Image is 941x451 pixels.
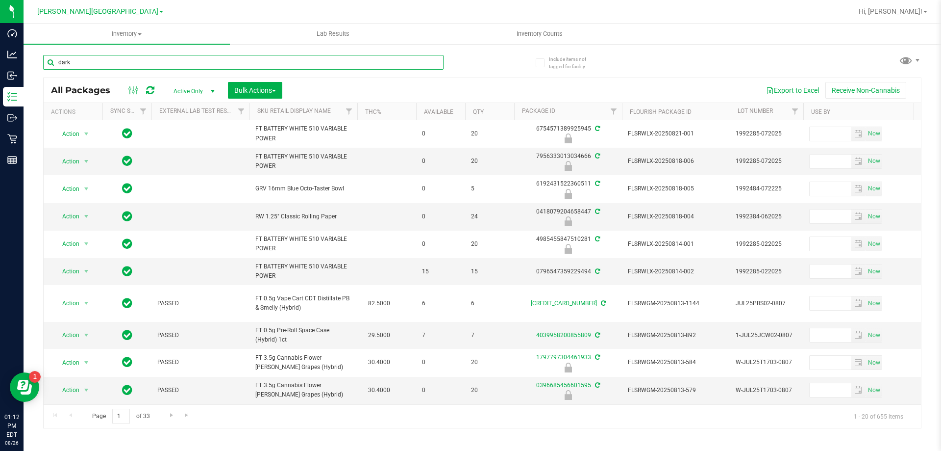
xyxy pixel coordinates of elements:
span: Action [53,155,80,168]
a: External Lab Test Result [159,107,236,114]
input: 1 [112,409,130,424]
span: In Sync [122,328,132,342]
span: In Sync [122,237,132,251]
span: Set Current date [866,127,882,141]
span: Sync from Compliance System [594,236,600,242]
span: select [80,127,93,141]
span: 0 [422,184,459,193]
input: Search Package ID, Item Name, SKU, Lot or Part Number... [43,55,444,70]
span: FT BATTERY WHITE 510 VARIABLE POWER [255,124,351,143]
span: FLSRWGM-20250813-892 [628,331,724,340]
span: select [80,383,93,397]
span: select [866,127,882,141]
span: FLSRWLX-20250818-006 [628,157,724,166]
span: select [866,296,882,310]
span: 15 [471,267,508,276]
a: Lot Number [738,107,773,114]
span: In Sync [122,182,132,195]
a: Go to the last page [180,409,194,422]
span: PASSED [157,386,244,395]
span: FT 3.5g Cannabis Flower [PERSON_NAME] Grapes (Hybrid) [255,353,351,372]
span: Action [53,237,80,251]
a: Filter [135,103,151,120]
div: 6192431522360511 [513,179,623,198]
span: 0 [422,386,459,395]
span: 1-JUL25JCW02-0807 [736,331,797,340]
inline-svg: Inventory [7,92,17,102]
span: Include items not tagged for facility [549,55,598,70]
a: Lab Results [230,24,436,44]
span: 24 [471,212,508,221]
span: 1992285-022025 [736,239,797,249]
span: GRV 16mm Blue Octo-Taster Bowl [255,184,351,193]
span: 0 [422,157,459,166]
span: In Sync [122,210,132,223]
span: 6 [471,299,508,308]
span: Sync from Compliance System [594,354,600,361]
span: Action [53,383,80,397]
span: 1992384-062025 [736,212,797,221]
span: 7 [471,331,508,340]
span: Sync from Compliance System [594,153,600,159]
span: select [866,265,882,278]
span: Set Current date [866,237,882,251]
span: 1992285-022025 [736,267,797,276]
button: Bulk Actions [228,82,282,99]
span: select [80,296,93,310]
span: PASSED [157,331,244,340]
div: Newly Received [513,244,623,254]
span: PASSED [157,358,244,367]
div: 6754571389925945 [513,124,623,143]
span: 0 [422,129,459,138]
a: Inventory Counts [436,24,643,44]
span: Sync from Compliance System [594,208,600,215]
div: Newly Received [513,133,623,143]
span: 1992285-072025 [736,157,797,166]
div: 4985455847510281 [513,235,623,254]
span: Hi, [PERSON_NAME]! [859,7,922,15]
span: W-JUL25T1703-0807 [736,358,797,367]
a: Package ID [522,107,555,114]
span: Sync from Compliance System [594,382,600,389]
span: select [851,356,866,370]
span: 1 - 20 of 655 items [846,409,911,424]
span: Action [53,182,80,196]
span: select [80,210,93,223]
span: select [80,155,93,168]
a: Flourish Package ID [630,108,692,115]
span: select [80,328,93,342]
span: select [851,328,866,342]
span: 20 [471,358,508,367]
span: select [851,155,866,168]
span: FT 0.5g Vape Cart CDT Distillate PB & Smelly (Hybrid) [255,294,351,313]
div: Newly Received [513,216,623,226]
span: FLSRWGM-20250813-1144 [628,299,724,308]
a: THC% [365,108,381,115]
span: Set Current date [866,182,882,196]
span: 30.4000 [363,355,395,370]
div: Newly Received [513,390,623,400]
p: 01:12 PM EDT [4,413,19,439]
span: Action [53,127,80,141]
a: [CREDIT_CARD_NUMBER] [531,300,597,307]
span: select [80,182,93,196]
span: W-JUL25T1703-0807 [736,386,797,395]
span: Sync from Compliance System [594,125,600,132]
span: Sync from Compliance System [594,268,600,275]
a: Filter [341,103,357,120]
inline-svg: Dashboard [7,28,17,38]
span: Action [53,210,80,223]
span: 1992484-072225 [736,184,797,193]
span: FT BATTERY WHITE 510 VARIABLE POWER [255,235,351,253]
span: FT 0.5g Pre-Roll Space Case (Hybrid) 1ct [255,326,351,345]
div: 0418079204658447 [513,207,623,226]
a: Sku Retail Display Name [257,107,331,114]
span: Action [53,328,80,342]
span: select [866,155,882,168]
span: FLSRWLX-20250818-004 [628,212,724,221]
span: select [866,210,882,223]
span: Bulk Actions [234,86,276,94]
span: Set Current date [866,296,882,311]
button: Export to Excel [760,82,825,99]
span: 0 [422,358,459,367]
